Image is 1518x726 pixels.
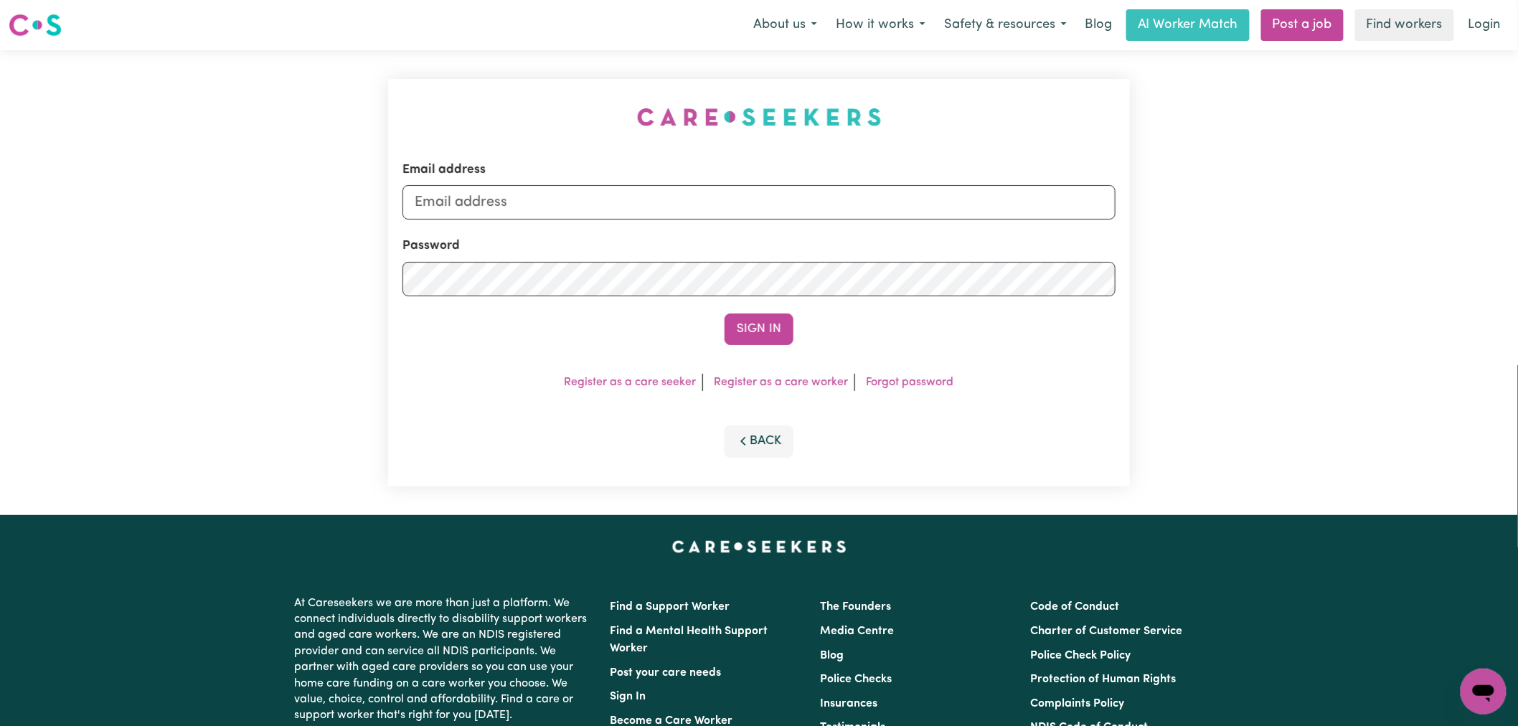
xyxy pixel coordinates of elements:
[610,691,646,702] a: Sign In
[610,667,721,679] a: Post your care needs
[610,601,730,613] a: Find a Support Worker
[402,237,460,255] label: Password
[1126,9,1250,41] a: AI Worker Match
[725,313,793,345] button: Sign In
[9,9,62,42] a: Careseekers logo
[1076,9,1121,41] a: Blog
[725,425,793,457] button: Back
[820,650,844,661] a: Blog
[610,626,768,654] a: Find a Mental Health Support Worker
[1031,626,1183,637] a: Charter of Customer Service
[402,185,1116,220] input: Email address
[744,10,826,40] button: About us
[935,10,1076,40] button: Safety & resources
[820,626,894,637] a: Media Centre
[9,12,62,38] img: Careseekers logo
[826,10,935,40] button: How it works
[820,698,877,709] a: Insurances
[1461,669,1507,715] iframe: Button to launch messaging window
[1031,650,1131,661] a: Police Check Policy
[1460,9,1509,41] a: Login
[867,377,954,388] a: Forgot password
[1355,9,1454,41] a: Find workers
[715,377,849,388] a: Register as a care worker
[820,674,892,685] a: Police Checks
[402,161,486,179] label: Email address
[820,601,891,613] a: The Founders
[1031,698,1125,709] a: Complaints Policy
[1261,9,1344,41] a: Post a job
[565,377,697,388] a: Register as a care seeker
[1031,674,1177,685] a: Protection of Human Rights
[672,541,847,552] a: Careseekers home page
[1031,601,1120,613] a: Code of Conduct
